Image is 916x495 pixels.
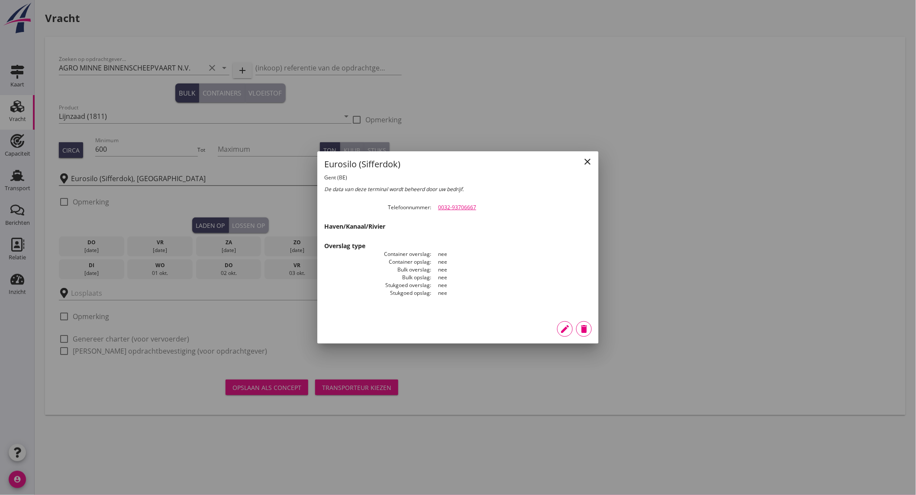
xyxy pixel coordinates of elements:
[324,158,458,170] h1: Eurosilo (Sifferdok)
[431,250,592,258] dd: nee
[431,266,592,274] dd: nee
[579,324,589,334] i: delete
[438,204,476,211] a: 0032-93706667
[560,324,570,334] i: edit
[324,289,431,297] dt: Stukgoed opslag
[431,281,592,289] dd: nee
[324,281,431,289] dt: Stukgoed overslag
[324,204,431,211] dt: Telefoonnummer
[324,185,592,193] div: De data van deze terminal wordt beheerd door uw bedrijf.
[324,241,592,250] h3: Overslag type
[431,289,592,297] dd: nee
[324,250,431,258] dt: Container overslag
[582,156,593,167] i: close
[431,274,592,281] dd: nee
[324,222,592,231] h3: Haven/Kanaal/Rivier
[324,266,431,274] dt: Bulk overslag
[431,258,592,266] dd: nee
[324,258,431,266] dt: Container opslag
[324,174,458,181] h2: Gent (BE)
[324,274,431,281] dt: Bulk opslag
